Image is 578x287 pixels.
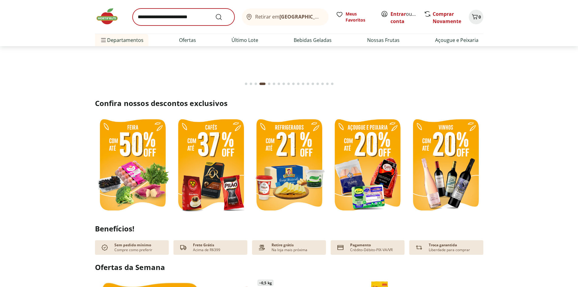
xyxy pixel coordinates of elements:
button: Go to page 15 from fs-carousel [315,77,320,91]
p: Sem pedido mínimo [114,243,151,248]
a: Meus Favoritos [336,11,374,23]
span: 0 [478,14,481,20]
button: Go to page 17 from fs-carousel [325,77,330,91]
h2: Confira nossos descontos exclusivos [95,98,483,108]
img: Hortifruti [95,7,125,26]
button: Menu [100,33,107,47]
p: Na loja mais próxima [272,248,307,252]
button: Go to page 13 from fs-carousel [306,77,310,91]
button: Go to page 8 from fs-carousel [281,77,286,91]
button: Retirar em[GEOGRAPHIC_DATA]/[GEOGRAPHIC_DATA] [242,9,329,26]
button: Go to page 3 from fs-carousel [253,77,258,91]
p: Crédito-Débito-PIX-VA/VR [350,248,393,252]
img: payment [257,243,267,252]
a: Bebidas Geladas [294,36,332,44]
button: Go to page 18 from fs-carousel [330,77,335,91]
img: vinhos [408,115,483,216]
img: Devolução [414,243,424,252]
button: Go to page 1 from fs-carousel [244,77,248,91]
button: Go to page 6 from fs-carousel [272,77,276,91]
h2: Ofertas da Semana [95,262,483,272]
a: Nossas Frutas [367,36,400,44]
span: ou [390,10,417,25]
img: café [173,115,248,216]
a: Comprar Novamente [433,11,461,25]
a: Açougue e Peixaria [435,36,478,44]
img: feira [95,115,170,216]
p: Pagamento [350,243,371,248]
button: Go to page 5 from fs-carousel [267,77,272,91]
span: ~ 0,5 kg [258,280,273,286]
p: Acima de R$399 [193,248,220,252]
button: Go to page 7 from fs-carousel [276,77,281,91]
img: resfriados [330,115,405,216]
b: [GEOGRAPHIC_DATA]/[GEOGRAPHIC_DATA] [279,13,382,20]
button: Go to page 16 from fs-carousel [320,77,325,91]
button: Carrinho [469,10,483,24]
p: Retire grátis [272,243,294,248]
p: Frete Grátis [193,243,214,248]
a: Último Lote [232,36,258,44]
a: Criar conta [390,11,424,25]
button: Go to page 12 from fs-carousel [301,77,306,91]
img: check [100,243,110,252]
button: Go to page 2 from fs-carousel [248,77,253,91]
img: refrigerados [252,115,327,216]
button: Go to page 10 from fs-carousel [291,77,296,91]
p: Troca garantida [429,243,457,248]
h2: Benefícios! [95,224,483,233]
button: Submit Search [215,13,230,21]
a: Ofertas [179,36,196,44]
span: Meus Favoritos [346,11,374,23]
button: Go to page 11 from fs-carousel [296,77,301,91]
img: truck [178,243,188,252]
p: Compre como preferir [114,248,152,252]
a: Entrar [390,11,406,17]
button: Go to page 9 from fs-carousel [286,77,291,91]
button: Current page from fs-carousel [258,77,267,91]
span: Retirar em [255,14,322,19]
button: Go to page 14 from fs-carousel [310,77,315,91]
span: Departamentos [100,33,144,47]
p: Liberdade para comprar [429,248,470,252]
img: card [336,243,345,252]
input: search [133,9,235,26]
